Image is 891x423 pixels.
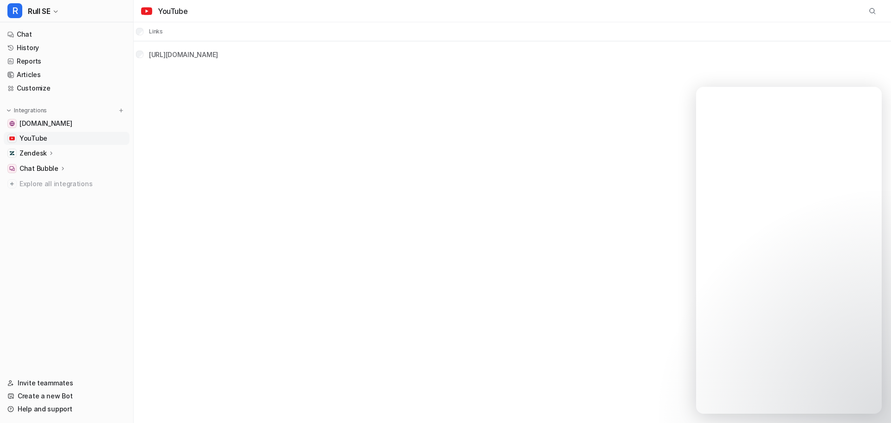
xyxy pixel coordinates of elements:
button: Integrations [4,106,50,115]
a: YouTubeYouTube [4,132,129,145]
a: Invite teammates [4,377,129,390]
iframe: Intercom live chat [696,87,882,414]
img: explore all integrations [7,179,17,189]
a: Chat [4,28,129,41]
span: YouTube [19,134,47,143]
a: Explore all integrations [4,177,129,190]
img: www.rull.se [9,121,15,126]
a: [URL][DOMAIN_NAME] [149,51,218,59]
span: Rull SE [28,5,50,18]
a: Reports [4,55,129,68]
span: [DOMAIN_NAME] [19,119,72,128]
p: Integrations [14,107,47,114]
img: Chat Bubble [9,166,15,171]
a: www.rull.se[DOMAIN_NAME] [4,117,129,130]
span: Explore all integrations [19,176,126,191]
a: Help and support [4,403,129,416]
p: Chat Bubble [19,164,58,173]
img: YouTube [9,136,15,141]
a: Create a new Bot [4,390,129,403]
a: Customize [4,82,129,95]
a: Articles [4,68,129,81]
p: Zendesk [19,149,47,158]
img: menu_add.svg [118,107,124,114]
a: History [4,41,129,54]
span: R [7,3,22,18]
img: youtube.svg [141,6,152,17]
p: YouTube [158,6,187,17]
img: expand menu [6,107,12,114]
img: Zendesk [9,150,15,156]
th: Links [136,26,163,37]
